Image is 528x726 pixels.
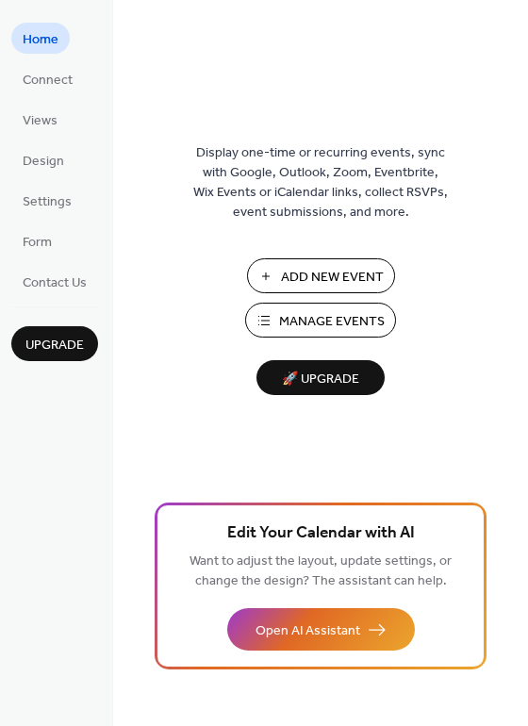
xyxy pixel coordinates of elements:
[23,30,58,50] span: Home
[193,143,448,223] span: Display one-time or recurring events, sync with Google, Outlook, Zoom, Eventbrite, Wix Events or ...
[227,608,415,651] button: Open AI Assistant
[279,312,385,332] span: Manage Events
[11,185,83,216] a: Settings
[281,268,384,288] span: Add New Event
[11,225,63,256] a: Form
[245,303,396,338] button: Manage Events
[23,111,58,131] span: Views
[247,258,395,293] button: Add New Event
[190,549,452,594] span: Want to adjust the layout, update settings, or change the design? The assistant can help.
[25,336,84,355] span: Upgrade
[11,266,98,297] a: Contact Us
[11,23,70,54] a: Home
[11,104,69,135] a: Views
[23,273,87,293] span: Contact Us
[227,520,415,547] span: Edit Your Calendar with AI
[11,326,98,361] button: Upgrade
[11,63,84,94] a: Connect
[256,621,360,641] span: Open AI Assistant
[23,71,73,91] span: Connect
[23,192,72,212] span: Settings
[23,233,52,253] span: Form
[268,367,373,392] span: 🚀 Upgrade
[23,152,64,172] span: Design
[11,144,75,175] a: Design
[256,360,385,395] button: 🚀 Upgrade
